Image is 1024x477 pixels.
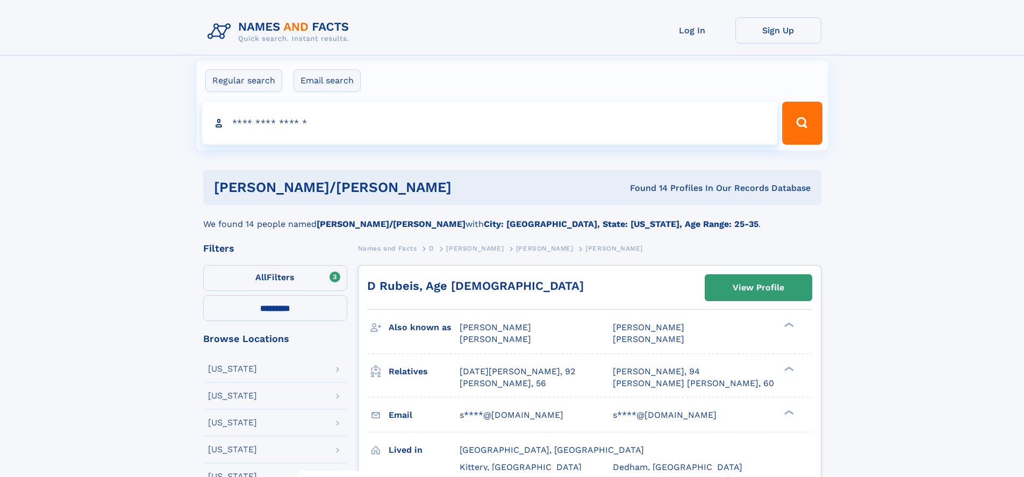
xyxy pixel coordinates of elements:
a: [PERSON_NAME] [446,241,504,255]
h3: Relatives [389,362,460,381]
a: Sign Up [735,17,821,44]
button: Search Button [782,102,822,145]
span: All [255,272,267,282]
span: [PERSON_NAME] [613,322,684,332]
div: We found 14 people named with . [203,205,821,231]
b: City: [GEOGRAPHIC_DATA], State: [US_STATE], Age Range: 25-35 [484,219,758,229]
a: Log In [649,17,735,44]
a: [PERSON_NAME], 94 [613,366,700,378]
span: [PERSON_NAME] [446,245,504,252]
b: [PERSON_NAME]/[PERSON_NAME] [317,219,466,229]
span: [PERSON_NAME] [585,245,643,252]
a: [PERSON_NAME] [516,241,574,255]
a: [PERSON_NAME] [PERSON_NAME], 60 [613,378,774,389]
div: ❯ [782,365,794,372]
div: ❯ [782,322,794,329]
div: [US_STATE] [208,365,257,373]
div: [US_STATE] [208,418,257,427]
h3: Email [389,406,460,424]
div: Found 14 Profiles In Our Records Database [541,182,811,194]
a: D Rubeis, Age [DEMOGRAPHIC_DATA] [367,279,584,293]
span: [PERSON_NAME] [516,245,574,252]
a: D [429,241,434,255]
label: Filters [203,265,347,291]
a: Names and Facts [358,241,417,255]
span: [PERSON_NAME] [460,334,531,344]
span: Dedham, [GEOGRAPHIC_DATA] [613,462,742,472]
div: View Profile [733,275,784,300]
a: [PERSON_NAME], 56 [460,378,546,389]
div: [US_STATE] [208,391,257,400]
h3: Lived in [389,441,460,459]
a: [DATE][PERSON_NAME], 92 [460,366,575,378]
img: Logo Names and Facts [203,17,358,46]
label: Email search [293,69,361,92]
span: [GEOGRAPHIC_DATA], [GEOGRAPHIC_DATA] [460,445,644,455]
input: search input [202,102,778,145]
div: ❯ [782,409,794,416]
div: [US_STATE] [208,445,257,454]
label: Regular search [205,69,282,92]
h3: Also known as [389,318,460,337]
span: [PERSON_NAME] [613,334,684,344]
span: [PERSON_NAME] [460,322,531,332]
span: D [429,245,434,252]
div: Browse Locations [203,334,347,344]
a: View Profile [705,275,812,301]
h1: [PERSON_NAME]/[PERSON_NAME] [214,181,541,194]
span: Kittery, [GEOGRAPHIC_DATA] [460,462,582,472]
div: Filters [203,244,347,253]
